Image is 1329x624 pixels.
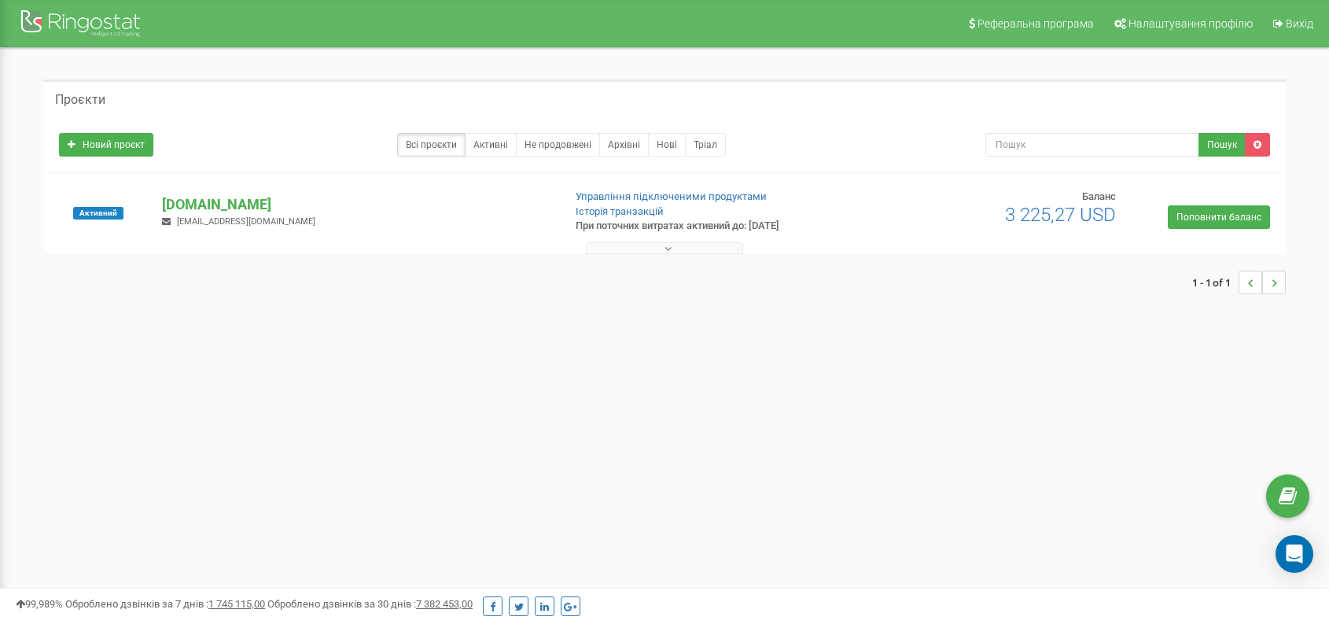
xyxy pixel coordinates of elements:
[1128,17,1253,30] span: Налаштування профілю
[1276,535,1313,573] div: Open Intercom Messenger
[1005,204,1116,226] span: 3 225,27 USD
[397,133,466,157] a: Всі проєкти
[416,598,473,610] u: 7 382 453,00
[648,133,686,157] a: Нові
[1192,271,1239,294] span: 1 - 1 of 1
[576,219,861,234] p: При поточних витратах активний до: [DATE]
[73,207,123,220] span: Активний
[465,133,517,157] a: Активні
[65,598,265,610] span: Оброблено дзвінків за 7 днів :
[576,190,767,202] a: Управління підключеними продуктами
[1082,190,1116,202] span: Баланс
[1286,17,1313,30] span: Вихід
[1168,205,1270,229] a: Поповнити баланс
[576,205,664,217] a: Історія транзакцій
[267,598,473,610] span: Оброблено дзвінків за 30 днів :
[1198,133,1246,157] button: Пошук
[985,133,1200,157] input: Пошук
[177,216,315,227] span: [EMAIL_ADDRESS][DOMAIN_NAME]
[599,133,649,157] a: Архівні
[55,93,105,107] h5: Проєкти
[162,194,550,215] p: [DOMAIN_NAME]
[977,17,1094,30] span: Реферальна програма
[16,598,63,610] span: 99,989%
[59,133,153,157] a: Новий проєкт
[685,133,726,157] a: Тріал
[208,598,265,610] u: 1 745 115,00
[516,133,600,157] a: Не продовжені
[1192,255,1286,310] nav: ...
